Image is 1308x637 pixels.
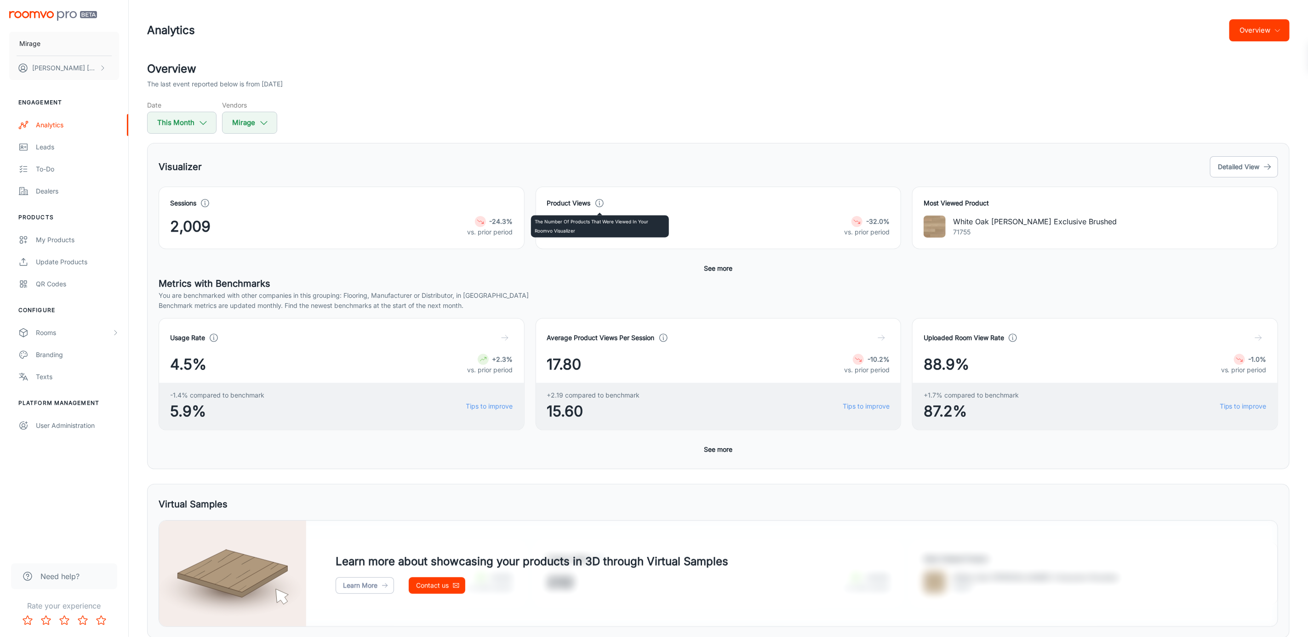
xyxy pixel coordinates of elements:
[1229,19,1290,41] button: Overview
[336,577,394,594] a: Learn More
[844,365,890,375] p: vs. prior period
[159,290,1278,301] p: You are benchmarked with other companies in this grouping: Flooring, Manufacturer or Distributor,...
[147,79,283,89] p: The last event reported below is from [DATE]
[159,160,202,174] h5: Visualizer
[1249,355,1267,363] strong: -1.0%
[147,22,195,39] h1: Analytics
[74,611,92,630] button: Rate 4 star
[924,400,1019,422] span: 87.2%
[1221,365,1267,375] p: vs. prior period
[170,333,205,343] h4: Usage Rate
[1210,156,1278,177] button: Detailed View
[170,400,264,422] span: 5.9%
[701,260,737,277] button: See more
[36,186,119,196] div: Dealers
[547,198,591,208] h4: Product Views
[159,277,1278,290] h5: Metrics with Benchmarks
[547,400,640,422] span: 15.60
[18,611,37,630] button: Rate 1 star
[547,353,582,375] span: 17.80
[547,333,655,343] h4: Average Product Views Per Session
[535,217,665,236] p: The number of products that were viewed in your Roomvo visualizer
[36,421,119,431] div: User Administration
[490,217,513,225] strong: -24.3%
[466,401,513,411] a: Tips to improve
[147,112,217,134] button: This Month
[36,350,119,360] div: Branding
[924,390,1019,400] span: +1.7% compared to benchmark
[36,235,119,245] div: My Products
[468,227,513,237] p: vs. prior period
[159,301,1278,311] p: Benchmark metrics are updated monthly. Find the newest benchmarks at the start of the next month.
[547,390,640,400] span: +2.19 compared to benchmark
[409,577,465,594] a: Contact us
[170,198,196,208] h4: Sessions
[36,279,119,289] div: QR Codes
[336,553,728,570] h4: Learn more about showcasing your products in 3D through Virtual Samples
[9,11,97,21] img: Roomvo PRO Beta
[92,611,110,630] button: Rate 5 star
[170,216,211,238] span: 2,009
[866,217,890,225] strong: -32.0%
[468,365,513,375] p: vs. prior period
[36,257,119,267] div: Update Products
[9,56,119,80] button: [PERSON_NAME] [PERSON_NAME]
[55,611,74,630] button: Rate 3 star
[159,497,228,511] h5: Virtual Samples
[36,142,119,152] div: Leads
[924,353,969,375] span: 88.9%
[222,100,277,110] h5: Vendors
[147,100,217,110] h5: Date
[492,355,513,363] strong: +2.3%
[147,61,1290,77] h2: Overview
[40,571,80,582] span: Need help?
[924,198,1267,208] h4: Most Viewed Product
[868,355,890,363] strong: -10.2%
[9,32,119,56] button: Mirage
[924,216,946,238] img: White Oak Ingrid Exclusive Brushed
[37,611,55,630] button: Rate 2 star
[19,39,40,49] p: Mirage
[1220,401,1267,411] a: Tips to improve
[170,353,206,375] span: 4.5%
[701,441,737,458] button: See more
[953,216,1117,227] p: White Oak [PERSON_NAME] Exclusive Brushed
[953,227,1117,237] p: 71755
[844,227,890,237] p: vs. prior period
[36,372,119,382] div: Texts
[36,164,119,174] div: To-do
[7,600,121,611] p: Rate your experience
[36,120,119,130] div: Analytics
[222,112,277,134] button: Mirage
[924,333,1004,343] h4: Uploaded Room View Rate
[32,63,97,73] p: [PERSON_NAME] [PERSON_NAME]
[170,390,264,400] span: -1.4% compared to benchmark
[843,401,890,411] a: Tips to improve
[36,328,112,338] div: Rooms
